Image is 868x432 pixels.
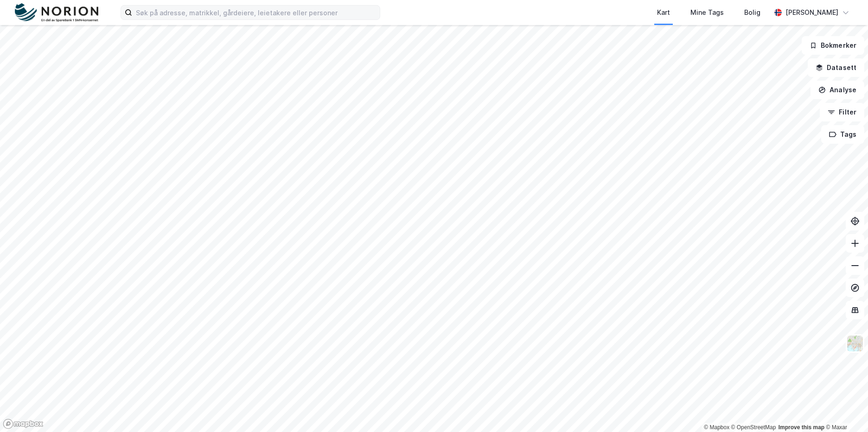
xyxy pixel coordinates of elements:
[15,3,98,22] img: norion-logo.80e7a08dc31c2e691866.png
[779,424,824,431] a: Improve this map
[3,419,44,429] a: Mapbox homepage
[822,388,868,432] iframe: Chat Widget
[808,58,864,77] button: Datasett
[731,424,776,431] a: OpenStreetMap
[820,103,864,121] button: Filter
[132,6,380,19] input: Søk på adresse, matrikkel, gårdeiere, leietakere eller personer
[704,424,729,431] a: Mapbox
[657,7,670,18] div: Kart
[822,388,868,432] div: Kontrollprogram for chat
[690,7,724,18] div: Mine Tags
[811,81,864,99] button: Analyse
[785,7,838,18] div: [PERSON_NAME]
[744,7,760,18] div: Bolig
[802,36,864,55] button: Bokmerker
[821,125,864,144] button: Tags
[846,335,864,352] img: Z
